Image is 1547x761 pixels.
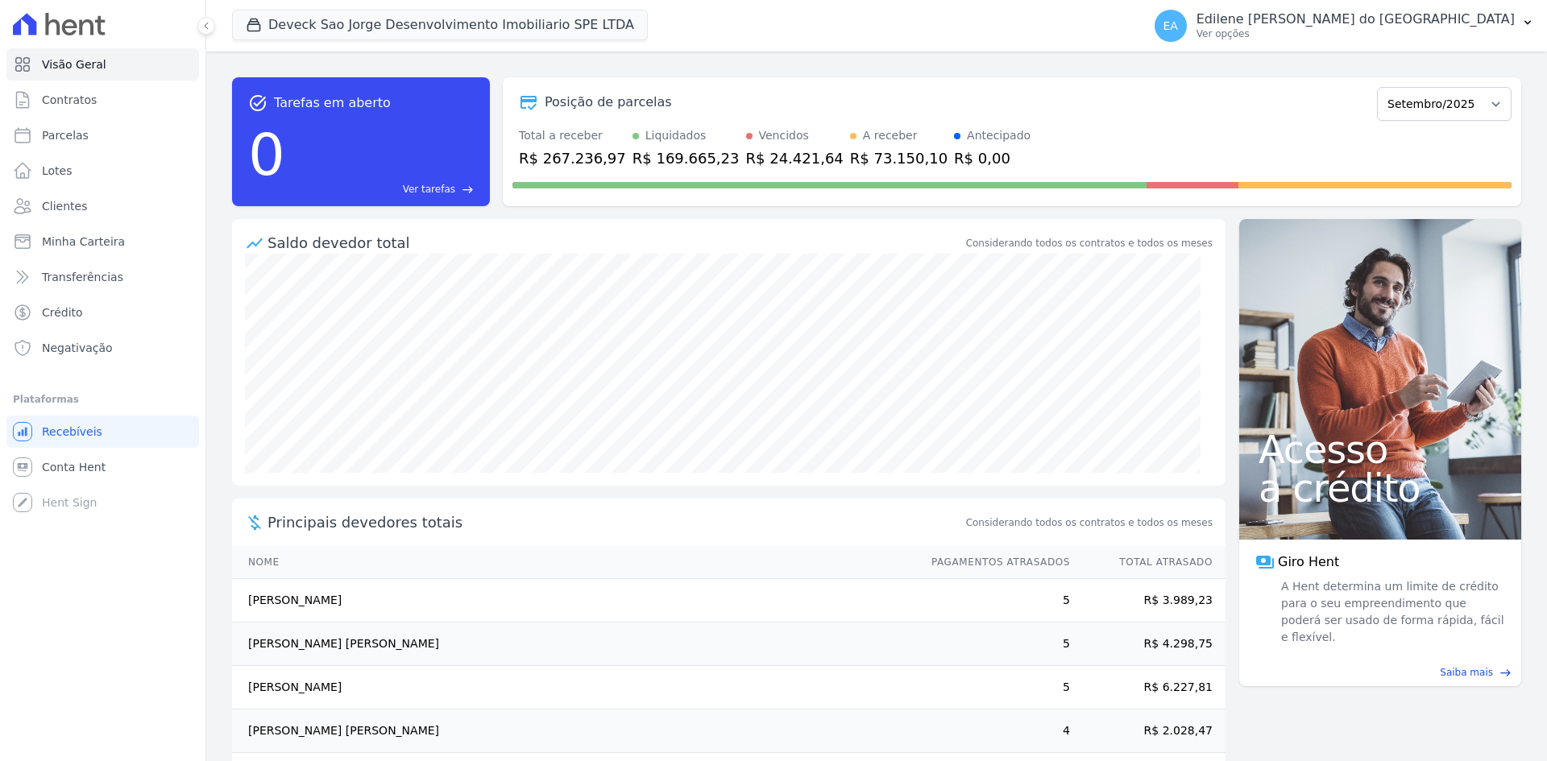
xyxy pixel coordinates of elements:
[6,155,199,187] a: Lotes
[403,182,455,196] span: Ver tarefas
[6,332,199,364] a: Negativação
[545,93,672,112] div: Posição de parcelas
[759,127,809,144] div: Vencidos
[916,546,1071,579] th: Pagamentos Atrasados
[232,709,916,753] td: [PERSON_NAME] [PERSON_NAME]
[6,296,199,329] a: Crédito
[916,666,1071,709] td: 5
[42,340,113,356] span: Negativação
[954,147,1031,169] div: R$ 0,00
[966,236,1213,250] div: Considerando todos os contratos e todos os meses
[42,163,73,179] span: Lotes
[1071,622,1226,666] td: R$ 4.298,75
[1440,665,1493,680] span: Saiba mais
[1163,20,1178,31] span: EA
[916,709,1071,753] td: 4
[6,190,199,222] a: Clientes
[6,119,199,151] a: Parcelas
[1499,667,1512,679] span: east
[1197,27,1515,40] p: Ver opções
[967,127,1031,144] div: Antecipado
[232,579,916,622] td: [PERSON_NAME]
[1071,666,1226,709] td: R$ 6.227,81
[863,127,918,144] div: A receber
[966,515,1213,530] span: Considerando todos os contratos e todos os meses
[1259,469,1502,507] span: a crédito
[850,147,948,169] div: R$ 73.150,10
[42,304,83,321] span: Crédito
[519,147,626,169] div: R$ 267.236,97
[519,127,626,144] div: Total a receber
[1071,546,1226,579] th: Total Atrasado
[42,127,89,143] span: Parcelas
[42,198,87,214] span: Clientes
[1142,3,1547,48] button: EA Edilene [PERSON_NAME] do [GEOGRAPHIC_DATA] Ver opções
[1249,665,1512,680] a: Saiba mais east
[248,93,268,113] span: task_alt
[42,459,106,475] span: Conta Hent
[1071,709,1226,753] td: R$ 2.028,47
[292,182,474,196] a: Ver tarefas east
[645,127,707,144] div: Liquidados
[42,424,102,440] span: Recebíveis
[232,10,648,40] button: Deveck Sao Jorge Desenvolvimento Imobiliario SPE LTDA
[42,56,106,72] span: Visão Geral
[1278,552,1339,572] span: Giro Hent
[6,225,199,258] a: Minha Carteira
[268,232,963,254] div: Saldo devedor total
[268,511,963,533] span: Principais devedores totais
[232,666,916,709] td: [PERSON_NAME]
[42,234,125,250] span: Minha Carteira
[6,261,199,293] a: Transferências
[248,113,285,196] div: 0
[916,579,1071,622] td: 5
[1197,11,1515,27] p: Edilene [PERSON_NAME] do [GEOGRAPHIC_DATA]
[916,622,1071,666] td: 5
[1278,578,1505,646] span: A Hent determina um limite de crédito para o seu empreendimento que poderá ser usado de forma ráp...
[462,184,474,196] span: east
[232,622,916,666] td: [PERSON_NAME] [PERSON_NAME]
[42,92,97,108] span: Contratos
[6,416,199,448] a: Recebíveis
[1259,430,1502,469] span: Acesso
[274,93,391,113] span: Tarefas em aberto
[6,48,199,81] a: Visão Geral
[232,546,916,579] th: Nome
[13,390,193,409] div: Plataformas
[6,451,199,483] a: Conta Hent
[42,269,123,285] span: Transferências
[6,84,199,116] a: Contratos
[632,147,740,169] div: R$ 169.665,23
[746,147,844,169] div: R$ 24.421,64
[1071,579,1226,622] td: R$ 3.989,23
